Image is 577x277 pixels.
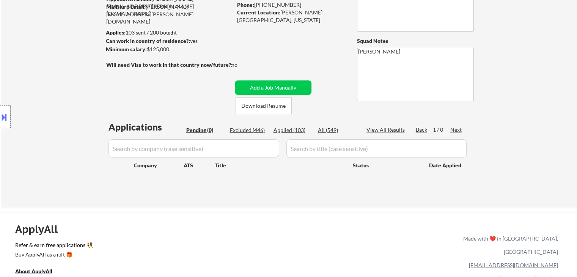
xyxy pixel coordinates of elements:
[106,3,232,25] div: [PERSON_NAME][EMAIL_ADDRESS][PERSON_NAME][DOMAIN_NAME]
[429,162,462,169] div: Date Applied
[134,162,184,169] div: Company
[106,3,146,10] strong: Mailslurp Email:
[215,162,346,169] div: Title
[186,126,224,134] div: Pending (0)
[450,126,462,134] div: Next
[231,61,253,69] div: no
[237,2,254,8] strong: Phone:
[108,139,279,157] input: Search by company (case sensitive)
[106,37,230,45] div: yes
[357,37,474,45] div: Squad Notes
[184,162,215,169] div: ATS
[318,126,356,134] div: All (549)
[433,126,450,134] div: 1 / 0
[230,126,268,134] div: Excluded (446)
[366,126,407,134] div: View All Results
[235,80,311,95] button: Add a Job Manually
[236,97,292,114] button: Download Resume
[108,123,184,132] div: Applications
[469,262,558,268] a: [EMAIL_ADDRESS][DOMAIN_NAME]
[15,223,66,236] div: ApplyAll
[106,38,190,44] strong: Can work in country of residence?:
[106,46,147,52] strong: Minimum salary:
[353,158,418,172] div: Status
[15,242,305,250] a: Refer & earn free applications 👯‍♀️
[15,250,91,260] a: Buy ApplyAll as a gift 🎁
[237,9,280,16] strong: Current Location:
[416,126,428,134] div: Back
[106,61,233,68] strong: Will need Visa to work in that country now/future?:
[106,46,232,53] div: $125,000
[106,29,126,36] strong: Applies:
[15,268,52,274] u: About ApplyAll
[237,1,344,9] div: [PHONE_NUMBER]
[460,232,558,258] div: Made with ❤️ in [GEOGRAPHIC_DATA], [GEOGRAPHIC_DATA]
[274,126,311,134] div: Applied (103)
[15,252,91,257] div: Buy ApplyAll as a gift 🎁
[15,267,63,277] a: About ApplyAll
[237,9,344,24] div: [PERSON_NAME][GEOGRAPHIC_DATA], [US_STATE]
[106,29,232,36] div: 103 sent / 200 bought
[286,139,467,157] input: Search by title (case sensitive)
